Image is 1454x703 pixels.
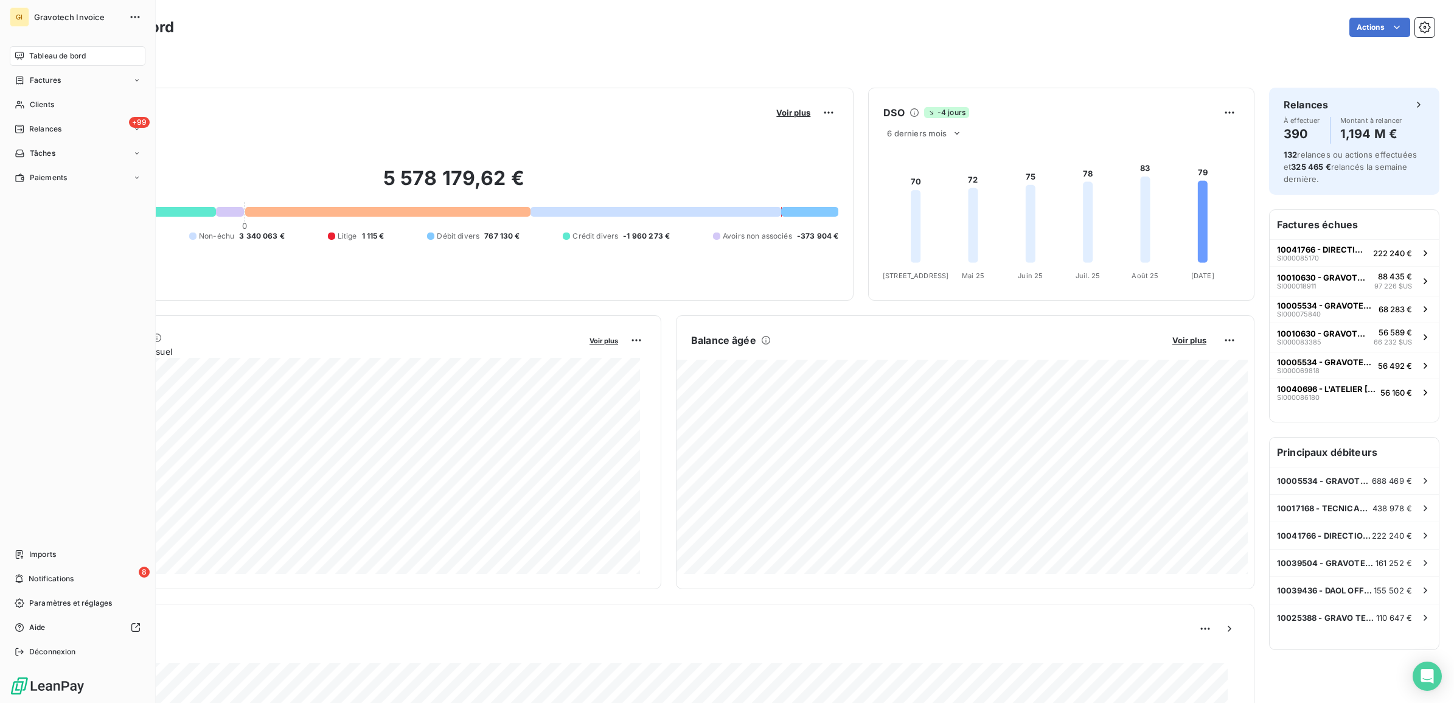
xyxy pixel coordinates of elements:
[1284,150,1417,184] span: relances ou actions effectuées et relancés la semaine dernière.
[962,271,984,280] tspan: Mai 25
[623,231,670,242] span: -1 960 273 €
[199,231,234,242] span: Non-échu
[1372,476,1412,486] span: 688 469 €
[572,231,618,242] span: Crédit divers
[484,231,520,242] span: 767 130 €
[29,51,86,61] span: Tableau de bord
[1284,117,1320,124] span: À effectuer
[1277,329,1369,338] span: 10010630 - GRAVOTECH LTDA
[10,618,145,637] a: Aide
[1284,97,1328,112] h6: Relances
[1378,361,1412,371] span: 56 492 €
[1340,124,1402,144] h4: 1,194 M €
[29,124,61,135] span: Relances
[773,107,814,118] button: Voir plus
[1378,271,1412,281] span: 88 435 €
[1277,531,1372,540] span: 10041766 - DIRECTION DU SERVICE DE SOUTIEN DE LA FLOTTE
[1270,266,1439,296] button: 10010630 - GRAVOTECH LTDASI00001891188 435 €97 226 $US
[29,573,74,584] span: Notifications
[129,117,150,128] span: +99
[1277,558,1376,568] span: 10039504 - GRAVOTECH DANMARK ApS
[1169,335,1210,346] button: Voir plus
[1270,323,1439,352] button: 10010630 - GRAVOTECH LTDASI00008338556 589 €66 232 $US
[1277,476,1372,486] span: 10005534 - GRAVOTEKNIK IC VE DIS TICARET LTD STI.
[691,333,756,348] h6: Balance âgée
[362,231,384,242] span: 1 115 €
[29,598,112,609] span: Paramètres et réglages
[30,172,67,183] span: Paiements
[1270,239,1439,266] button: 10041766 - DIRECTION DU SERVICE DE SOUTIEN DE LA FLOTTESI000085170222 240 €
[590,337,618,345] span: Voir plus
[1372,503,1412,513] span: 438 978 €
[723,231,792,242] span: Avoirs non associés
[1374,586,1412,595] span: 155 502 €
[1172,335,1206,345] span: Voir plus
[69,345,581,358] span: Chiffre d'affaires mensuel
[1277,301,1374,310] span: 10005534 - GRAVOTEKNIK IC VE DIS TICARET LTD STI.
[30,75,61,86] span: Factures
[1277,384,1376,394] span: 10040696 - L'ATELIER [PERSON_NAME]
[1277,245,1368,254] span: 10041766 - DIRECTION DU SERVICE DE SOUTIEN DE LA FLOTTE
[1270,296,1439,323] button: 10005534 - GRAVOTEKNIK IC VE DIS TICARET LTD STI.SI00007584068 283 €
[1277,338,1321,346] span: SI000083385
[338,231,357,242] span: Litige
[1277,282,1316,290] span: SI000018911
[1372,531,1412,540] span: 222 240 €
[239,231,285,242] span: 3 340 063 €
[30,148,55,159] span: Tâches
[1277,310,1321,318] span: SI000075840
[1132,271,1159,280] tspan: Août 25
[10,7,29,27] div: GI
[1191,271,1214,280] tspan: [DATE]
[1376,558,1412,568] span: 161 252 €
[1349,18,1410,37] button: Actions
[1277,273,1369,282] span: 10010630 - GRAVOTECH LTDA
[1270,438,1439,467] h6: Principaux débiteurs
[437,231,479,242] span: Débit divers
[139,567,150,578] span: 8
[924,107,969,118] span: -4 jours
[797,231,839,242] span: -373 904 €
[1277,613,1376,623] span: 10025388 - GRAVO TECH S.R.O.
[1340,117,1402,124] span: Montant à relancer
[1379,304,1412,314] span: 68 283 €
[1076,271,1100,280] tspan: Juil. 25
[1277,367,1320,374] span: SI000069818
[29,549,56,560] span: Imports
[69,166,838,203] h2: 5 578 179,62 €
[1374,281,1412,292] span: 97 226 $US
[1413,662,1442,691] div: Open Intercom Messenger
[1373,248,1412,258] span: 222 240 €
[1270,379,1439,405] button: 10040696 - L'ATELIER [PERSON_NAME]SI00008618056 160 €
[10,676,85,696] img: Logo LeanPay
[1277,394,1320,401] span: SI000086180
[1284,150,1297,159] span: 132
[883,271,948,280] tspan: [STREET_ADDRESS]
[1379,327,1412,337] span: 56 589 €
[1291,162,1331,172] span: 325 465 €
[586,335,622,346] button: Voir plus
[242,221,247,231] span: 0
[1277,586,1374,595] span: 10039436 - DAOL OFFICE SUPPLIES LTD
[1277,357,1373,367] span: 10005534 - GRAVOTEKNIK IC VE DIS TICARET LTD STI.
[1270,210,1439,239] h6: Factures échues
[1376,613,1412,623] span: 110 647 €
[30,99,54,110] span: Clients
[34,12,122,22] span: Gravotech Invoice
[1270,352,1439,379] button: 10005534 - GRAVOTEKNIK IC VE DIS TICARET LTD STI.SI00006981856 492 €
[1380,388,1412,397] span: 56 160 €
[1277,254,1319,262] span: SI000085170
[29,646,76,657] span: Déconnexion
[776,108,810,117] span: Voir plus
[1374,337,1412,348] span: 66 232 $US
[883,105,904,120] h6: DSO
[1284,124,1320,144] h4: 390
[1277,503,1372,513] span: 10017168 - TECNICAS DEL GRABADO S.A.
[29,622,46,633] span: Aide
[887,128,947,138] span: 6 derniers mois
[1018,271,1043,280] tspan: Juin 25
